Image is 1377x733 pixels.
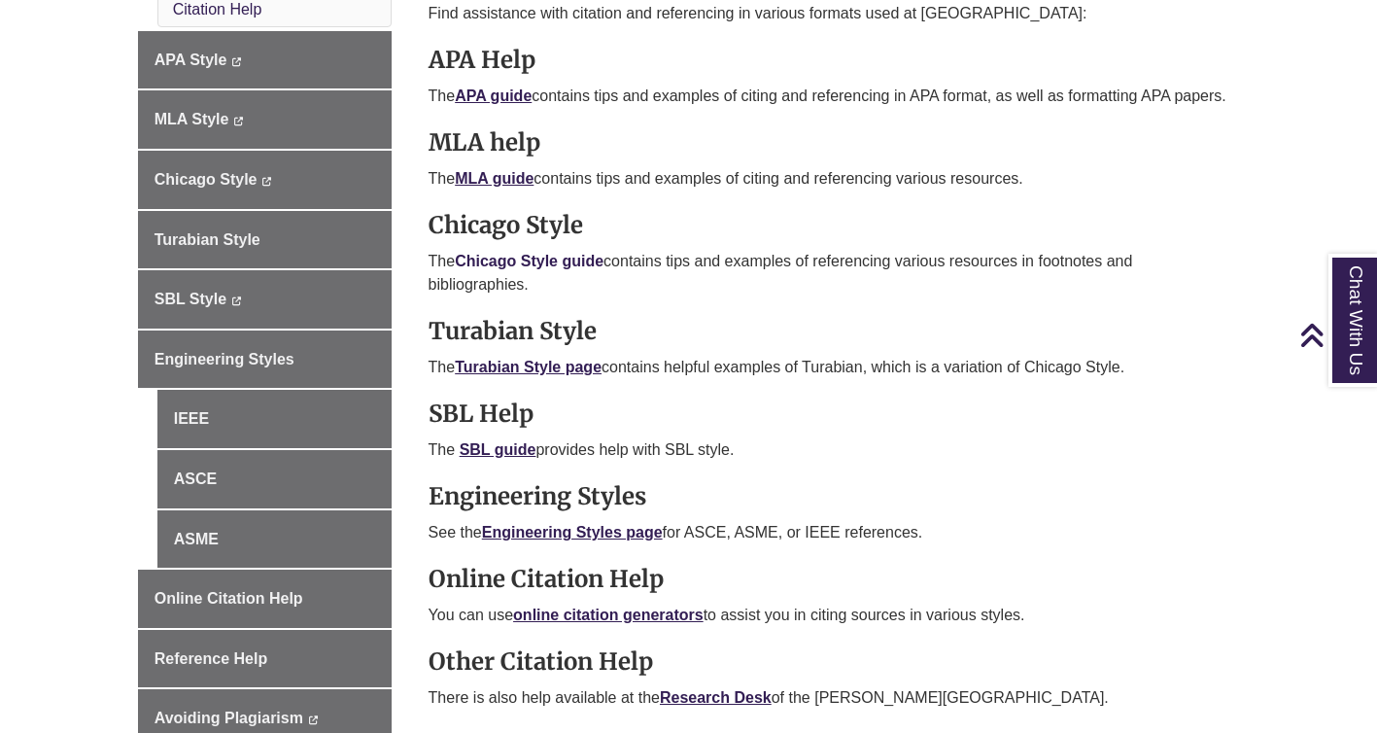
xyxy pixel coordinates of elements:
a: IEEE [157,390,392,448]
a: Engineering Styles [138,331,392,389]
span: Turabian Style [155,231,260,248]
strong: Chicago Style [429,210,583,240]
a: Online Citation Help [138,570,392,628]
a: APA guide [455,87,532,104]
strong: MLA help [429,127,540,157]
i: This link opens in a new window [231,297,242,305]
p: There is also help available at the of the [PERSON_NAME][GEOGRAPHIC_DATA]. [429,686,1232,710]
a: SBL guide [460,441,536,458]
a: MLA guide [455,170,534,187]
span: MLA Style [155,111,229,127]
a: ASME [157,510,392,569]
a: Chicago Style guide [455,253,603,269]
span: APA Style [155,52,227,68]
a: Back to Top [1299,322,1372,348]
strong: Online Citation Help [429,564,664,594]
strong: APA Help [429,45,535,75]
a: Reference Help [138,630,392,688]
p: The contains tips and examples of citing and referencing in APA format, as well as formatting APA... [429,85,1232,108]
span: Reference Help [155,650,268,667]
a: APA Style [138,31,392,89]
span: Avoiding Plagiarism [155,710,303,726]
span: Engineering Styles [155,351,294,367]
span: Online Citation Help [155,590,303,607]
span: Chicago Style [155,171,258,188]
a: online citation generators [513,607,704,623]
i: This link opens in a new window [233,117,244,125]
strong: Other Citation Help [429,646,653,677]
strong: SBL Help [429,399,534,429]
i: This link opens in a new window [261,177,272,186]
p: The contains tips and examples of referencing various resources in footnotes and bibliographies. [429,250,1232,297]
a: ASCE [157,450,392,508]
a: Chicago Style [138,151,392,209]
a: MLA Style [138,90,392,149]
a: Citation Help [173,1,262,17]
a: Engineering Styles page [482,524,663,541]
p: The provides help with SBL style. [429,438,1232,462]
a: Research Desk [660,689,772,706]
strong: Engineering Styles [429,481,646,511]
p: Find assistance with citation and referencing in various formats used at [GEOGRAPHIC_DATA]: [429,2,1232,25]
a: Turabian Style page [455,359,602,375]
a: Turabian Style [138,211,392,269]
p: See the for ASCE, ASME, or IEEE references. [429,521,1232,544]
span: SBL Style [155,291,226,307]
a: SBL Style [138,270,392,329]
p: You can use to assist you in citing sources in various styles. [429,604,1232,627]
strong: Turabian Style [429,316,597,346]
i: This link opens in a new window [307,716,318,724]
p: The contains helpful examples of Turabian, which is a variation of Chicago Style. [429,356,1232,379]
i: This link opens in a new window [231,57,242,66]
p: The contains tips and examples of citing and referencing various resources. [429,167,1232,191]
